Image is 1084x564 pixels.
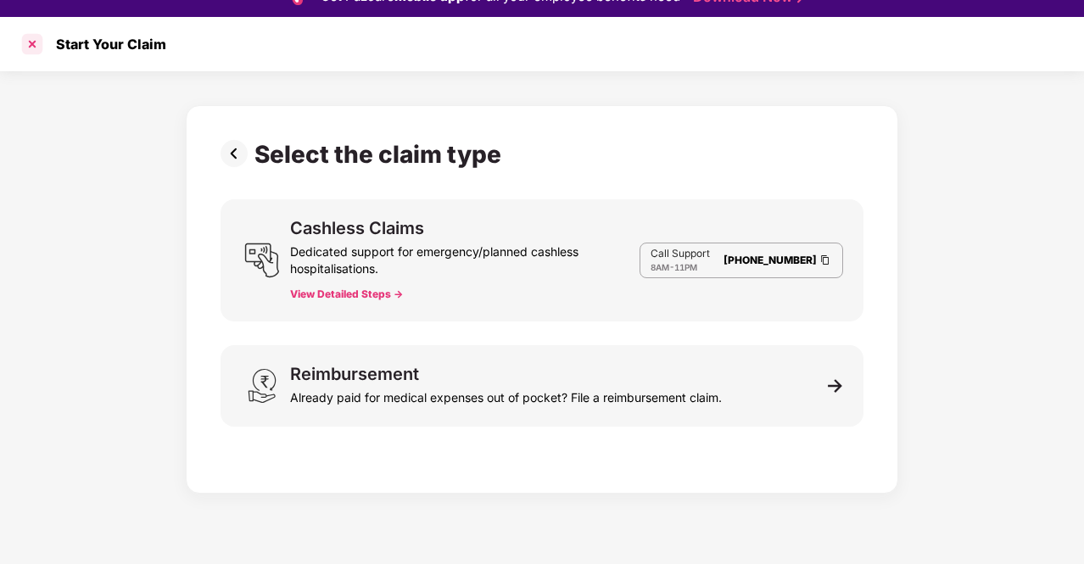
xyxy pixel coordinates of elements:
[651,247,710,260] p: Call Support
[290,288,403,301] button: View Detailed Steps ->
[221,140,254,167] img: svg+xml;base64,PHN2ZyBpZD0iUHJldi0zMngzMiIgeG1sbnM9Imh0dHA6Ly93d3cudzMub3JnLzIwMDAvc3ZnIiB3aWR0aD...
[724,254,817,266] a: [PHONE_NUMBER]
[244,368,280,404] img: svg+xml;base64,PHN2ZyB3aWR0aD0iMjQiIGhlaWdodD0iMzEiIHZpZXdCb3g9IjAgMCAyNCAzMSIgZmlsbD0ibm9uZSIgeG...
[290,220,424,237] div: Cashless Claims
[674,262,697,272] span: 11PM
[819,253,832,267] img: Clipboard Icon
[244,243,280,278] img: svg+xml;base64,PHN2ZyB3aWR0aD0iMjQiIGhlaWdodD0iMjUiIHZpZXdCb3g9IjAgMCAyNCAyNSIgZmlsbD0ibm9uZSIgeG...
[290,383,722,406] div: Already paid for medical expenses out of pocket? File a reimbursement claim.
[828,378,843,394] img: svg+xml;base64,PHN2ZyB3aWR0aD0iMTEiIGhlaWdodD0iMTEiIHZpZXdCb3g9IjAgMCAxMSAxMSIgZmlsbD0ibm9uZSIgeG...
[290,366,419,383] div: Reimbursement
[254,140,508,169] div: Select the claim type
[651,260,710,274] div: -
[290,237,640,277] div: Dedicated support for emergency/planned cashless hospitalisations.
[651,262,669,272] span: 8AM
[46,36,166,53] div: Start Your Claim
